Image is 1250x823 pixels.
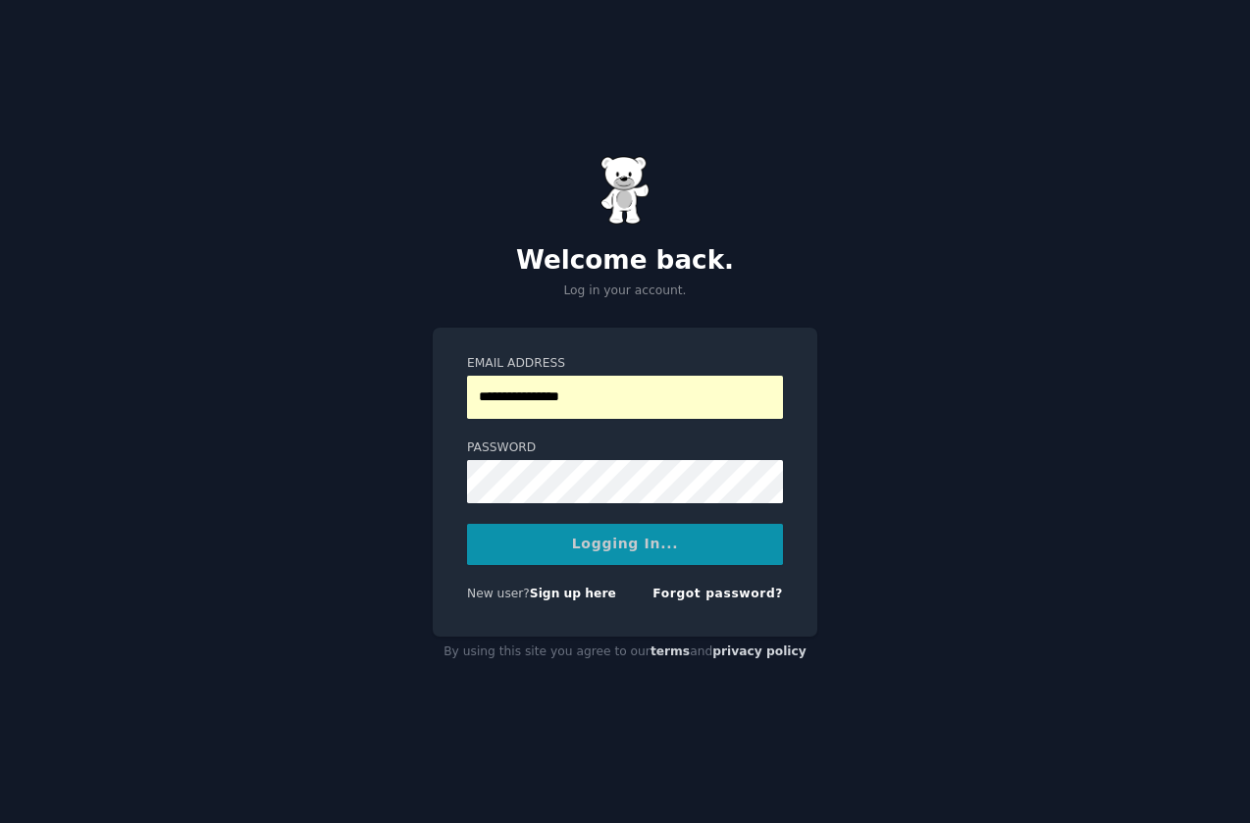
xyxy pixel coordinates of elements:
[433,637,817,668] div: By using this site you agree to our and
[433,245,817,277] h2: Welcome back.
[651,644,690,658] a: terms
[467,439,783,457] label: Password
[433,283,817,300] p: Log in your account.
[467,587,530,600] span: New user?
[467,355,783,373] label: Email Address
[712,644,807,658] a: privacy policy
[652,587,783,600] a: Forgot password?
[600,156,650,225] img: Gummy Bear
[530,587,616,600] a: Sign up here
